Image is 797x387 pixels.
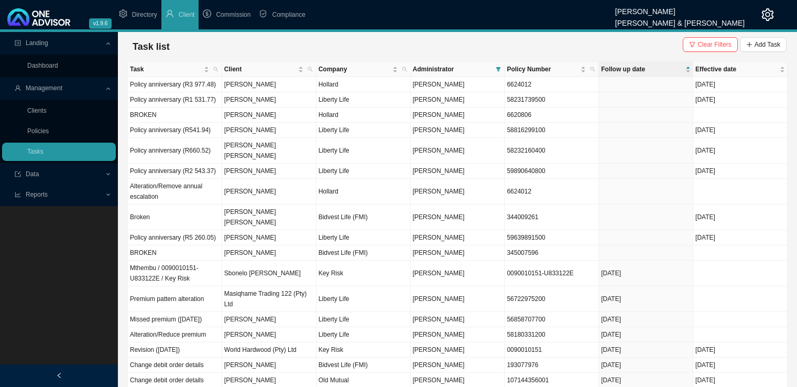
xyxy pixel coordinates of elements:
[213,67,219,72] span: search
[203,9,211,18] span: dollar
[128,77,222,92] td: Policy anniversary (R3 977.48)
[693,138,788,164] td: [DATE]
[693,77,788,92] td: [DATE]
[26,170,39,178] span: Data
[222,327,316,342] td: [PERSON_NAME]
[683,37,738,52] button: Clear Filters
[400,62,409,77] span: search
[316,342,411,358] td: Key Risk
[27,127,49,135] a: Policies
[496,67,501,72] span: filter
[222,179,316,205] td: [PERSON_NAME]
[599,286,693,312] td: [DATE]
[505,179,599,205] td: 6624012
[755,39,780,50] span: Add Task
[316,77,411,92] td: Hollard
[319,64,390,74] span: Company
[505,205,599,230] td: 344009261
[413,126,465,134] span: [PERSON_NAME]
[128,138,222,164] td: Policy anniversary (R660.52)
[128,230,222,245] td: Policy anniversary (R5 260.05)
[316,123,411,138] td: Liberty Life
[222,92,316,107] td: [PERSON_NAME]
[601,64,683,74] span: Follow up date
[128,205,222,230] td: Broken
[305,62,315,77] span: search
[316,358,411,373] td: Bidvest Life (FMI)
[505,261,599,286] td: 0090010151-U833122E
[413,111,465,119] span: [PERSON_NAME]
[413,295,465,303] span: [PERSON_NAME]
[224,64,296,74] span: Client
[128,123,222,138] td: Policy anniversary (R541.94)
[27,148,43,155] a: Tasks
[413,64,492,74] span: Administrator
[316,205,411,230] td: Bidvest Life (FMI)
[588,62,597,77] span: search
[272,11,305,18] span: Compliance
[507,64,578,74] span: Policy Number
[216,11,250,18] span: Commission
[505,312,599,327] td: 56858707700
[56,372,62,379] span: left
[693,92,788,107] td: [DATE]
[316,261,411,286] td: Key Risk
[505,358,599,373] td: 193077976
[128,312,222,327] td: Missed premium ([DATE])
[505,230,599,245] td: 59639891500
[166,9,174,18] span: user
[133,41,170,52] span: Task list
[316,164,411,179] td: Liberty Life
[128,179,222,205] td: Alteration/Remove annual escalation
[222,358,316,373] td: [PERSON_NAME]
[211,62,221,77] span: search
[222,205,316,230] td: [PERSON_NAME] [PERSON_NAME]
[413,81,465,88] span: [PERSON_NAME]
[599,261,693,286] td: [DATE]
[599,312,693,327] td: [DATE]
[697,39,732,50] span: Clear Filters
[316,327,411,342] td: Liberty Life
[222,261,316,286] td: Sbonelo [PERSON_NAME]
[15,40,21,46] span: profile
[222,312,316,327] td: [PERSON_NAME]
[316,286,411,312] td: Liberty Life
[599,327,693,342] td: [DATE]
[505,286,599,312] td: 56722975200
[615,14,745,26] div: [PERSON_NAME] & [PERSON_NAME]
[222,138,316,164] td: [PERSON_NAME] [PERSON_NAME]
[259,9,267,18] span: safety
[746,41,752,48] span: plus
[505,164,599,179] td: 59890640800
[128,342,222,358] td: Revision ([DATE])
[15,171,21,177] span: import
[413,167,465,175] span: [PERSON_NAME]
[128,327,222,342] td: Alteration/Reduce premium
[693,164,788,179] td: [DATE]
[693,230,788,245] td: [DATE]
[693,205,788,230] td: [DATE]
[413,213,465,221] span: [PERSON_NAME]
[413,249,465,256] span: [PERSON_NAME]
[316,92,411,107] td: Liberty Life
[128,92,222,107] td: Policy anniversary (R1 531.77)
[179,11,195,18] span: Client
[316,62,411,77] th: Company
[26,191,48,198] span: Reports
[693,342,788,358] td: [DATE]
[15,191,21,198] span: line-chart
[316,107,411,123] td: Hollard
[316,312,411,327] td: Liberty Life
[590,67,595,72] span: search
[413,96,465,103] span: [PERSON_NAME]
[413,270,465,277] span: [PERSON_NAME]
[128,245,222,261] td: BROKEN
[308,67,313,72] span: search
[615,3,745,14] div: [PERSON_NAME]
[222,123,316,138] td: [PERSON_NAME]
[128,358,222,373] td: Change debit order details
[413,234,465,241] span: [PERSON_NAME]
[761,8,774,21] span: setting
[316,138,411,164] td: Liberty Life
[693,123,788,138] td: [DATE]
